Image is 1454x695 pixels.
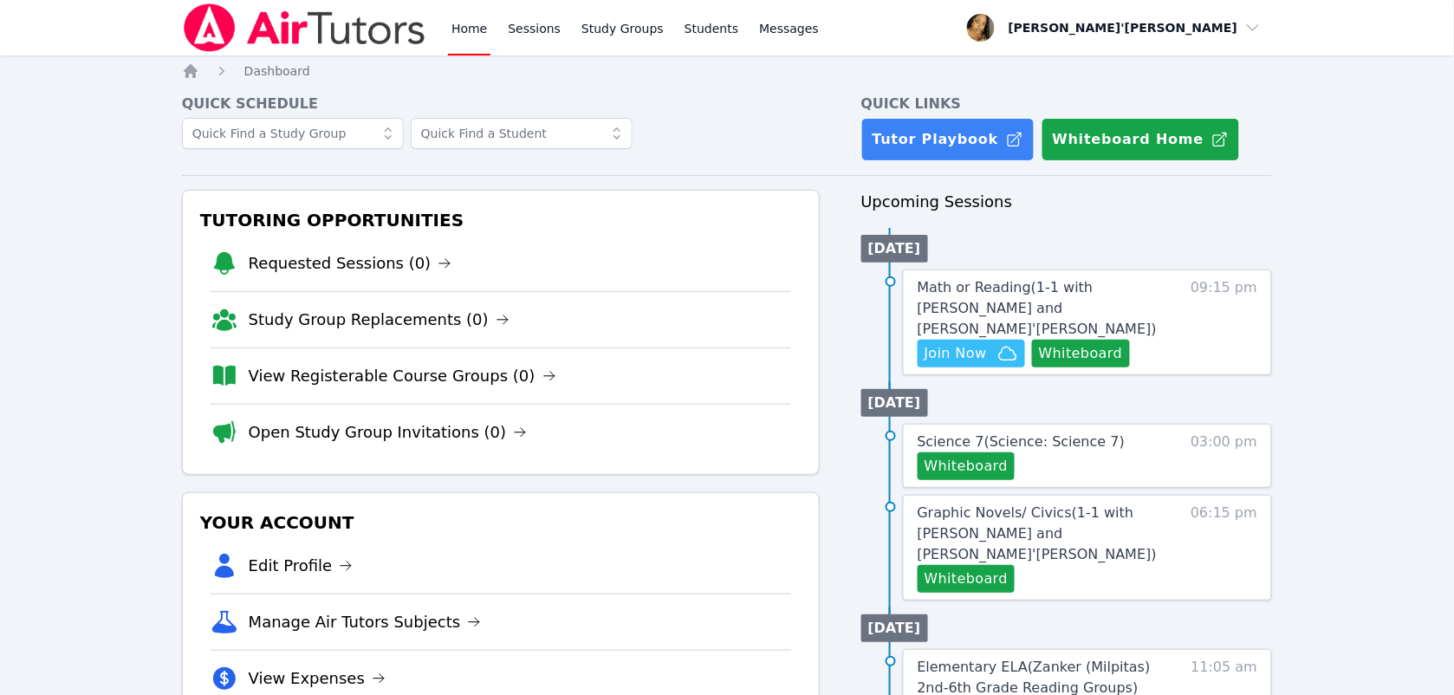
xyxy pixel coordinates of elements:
[411,118,633,149] input: Quick Find a Student
[1032,340,1130,367] button: Whiteboard
[244,62,310,80] a: Dashboard
[861,614,928,642] li: [DATE]
[918,340,1025,367] button: Join Now
[182,118,404,149] input: Quick Find a Study Group
[759,20,819,37] span: Messages
[244,64,310,78] span: Dashboard
[918,504,1157,562] span: Graphic Novels/ Civics ( 1-1 with [PERSON_NAME] and [PERSON_NAME]'[PERSON_NAME] )
[925,343,987,364] span: Join Now
[249,610,482,634] a: Manage Air Tutors Subjects
[182,62,1273,80] nav: Breadcrumb
[861,190,1273,214] h3: Upcoming Sessions
[1191,432,1257,480] span: 03:00 pm
[1191,503,1257,593] span: 06:15 pm
[918,503,1172,565] a: Graphic Novels/ Civics(1-1 with [PERSON_NAME] and [PERSON_NAME]'[PERSON_NAME])
[249,420,528,445] a: Open Study Group Invitations (0)
[918,433,1126,450] span: Science 7 ( Science: Science 7 )
[861,118,1035,161] a: Tutor Playbook
[918,277,1172,340] a: Math or Reading(1-1 with [PERSON_NAME] and [PERSON_NAME]'[PERSON_NAME])
[197,205,805,236] h3: Tutoring Opportunities
[1042,118,1240,161] button: Whiteboard Home
[918,432,1126,452] a: Science 7(Science: Science 7)
[249,554,354,578] a: Edit Profile
[861,389,928,417] li: [DATE]
[249,251,452,276] a: Requested Sessions (0)
[861,94,1273,114] h4: Quick Links
[1191,277,1257,367] span: 09:15 pm
[861,235,928,263] li: [DATE]
[197,507,805,538] h3: Your Account
[182,3,427,52] img: Air Tutors
[918,279,1157,337] span: Math or Reading ( 1-1 with [PERSON_NAME] and [PERSON_NAME]'[PERSON_NAME] )
[249,666,386,691] a: View Expenses
[918,565,1016,593] button: Whiteboard
[918,452,1016,480] button: Whiteboard
[249,308,510,332] a: Study Group Replacements (0)
[249,364,556,388] a: View Registerable Course Groups (0)
[182,94,820,114] h4: Quick Schedule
